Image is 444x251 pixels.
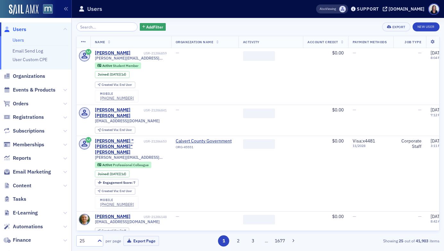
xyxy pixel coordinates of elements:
[431,138,444,144] span: [DATE]
[95,228,129,234] div: Created Via: Staff
[218,235,229,247] button: 1
[332,214,344,219] span: $0.00
[339,6,346,12] span: Justin Chase
[4,26,26,33] a: Users
[95,127,135,134] div: Created Via: End User
[176,138,234,144] a: Calvert County Government
[431,107,444,113] span: [DATE]
[4,237,31,244] a: Finance
[95,107,143,118] a: [PERSON_NAME] [PERSON_NAME]
[87,5,102,13] h1: Users
[144,139,167,143] div: USR-21286653
[320,7,326,11] div: Also
[102,189,120,193] span: Created Via :
[103,181,135,184] div: 7
[405,40,421,44] span: Job Type
[110,72,120,77] span: [DATE]
[382,22,410,31] button: Export
[102,128,120,132] span: Created Via :
[13,182,31,189] span: Content
[415,238,430,244] strong: 41,903
[398,138,422,150] div: Corporate Staff
[4,86,55,93] a: Events & Products
[102,63,113,68] span: Active
[13,141,44,148] span: Memberships
[102,190,132,193] div: End User
[413,22,440,31] a: New User
[102,83,120,87] span: Created Via :
[176,40,214,44] span: Organization Name
[243,51,275,61] span: ‌
[332,50,344,56] span: $0.00
[95,82,135,88] div: Created Via: End User
[110,172,120,176] span: [DATE]
[13,73,45,80] span: Organizations
[131,51,167,55] div: USR-21286859
[131,215,167,219] div: USR-21286148
[431,113,443,117] time: 7:12 PM
[353,107,356,113] span: —
[110,172,126,176] div: (1d)
[176,145,234,151] div: ORG-45551
[274,235,285,247] button: 1677
[13,127,45,134] span: Subscriptions
[80,238,94,244] div: 25
[398,238,405,244] strong: 25
[4,196,26,203] a: Tasks
[102,83,132,87] div: End User
[4,155,31,162] a: Reports
[100,198,134,202] div: mobile
[247,235,258,247] button: 3
[97,163,148,167] a: Active Professional Colleague
[243,40,260,44] span: Activity
[323,238,440,244] div: Showing out of items
[4,114,44,121] a: Registrations
[353,138,375,144] span: Visa : x4481
[4,223,43,230] a: Automations
[176,107,179,113] span: —
[100,92,134,96] div: mobile
[262,238,271,244] span: …
[357,6,379,12] div: Support
[13,196,26,203] span: Tasks
[389,6,424,12] div: [DOMAIN_NAME]
[102,163,113,167] span: Active
[4,141,44,148] a: Memberships
[431,50,444,56] span: [DATE]
[418,214,422,219] span: —
[95,40,105,44] span: Name
[95,170,130,177] div: Joined: 2025-08-27 00:00:00
[102,229,120,233] span: Created Via :
[431,143,443,148] time: 3:11 PM
[123,236,159,246] button: Export Page
[103,180,133,185] span: Engagement Score :
[13,48,43,54] a: Email Send Log
[13,155,31,162] span: Reports
[102,128,132,132] div: End User
[13,114,44,121] span: Registrations
[428,4,440,15] span: Profile
[353,40,387,44] span: Payment Methods
[13,168,51,175] span: Email Marketing
[9,4,38,15] img: SailAMX
[95,138,143,155] div: [PERSON_NAME] "[PERSON_NAME]" [PERSON_NAME]
[100,96,134,101] a: [PHONE_NUMBER]
[13,86,55,93] span: Events & Products
[43,4,53,14] img: SailAMX
[95,50,130,56] a: [PERSON_NAME]
[4,127,45,134] a: Subscriptions
[102,229,126,233] div: Staff
[431,219,443,223] time: 8:42 AM
[13,223,43,230] span: Automations
[110,72,126,77] div: (1d)
[13,37,24,43] a: Users
[113,163,149,167] span: Professional Colleague
[332,138,344,144] span: $0.00
[146,24,163,30] span: Add Filter
[13,26,26,33] span: Users
[100,202,134,207] div: [PHONE_NUMBER]
[176,50,179,56] span: —
[76,22,138,31] input: Search…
